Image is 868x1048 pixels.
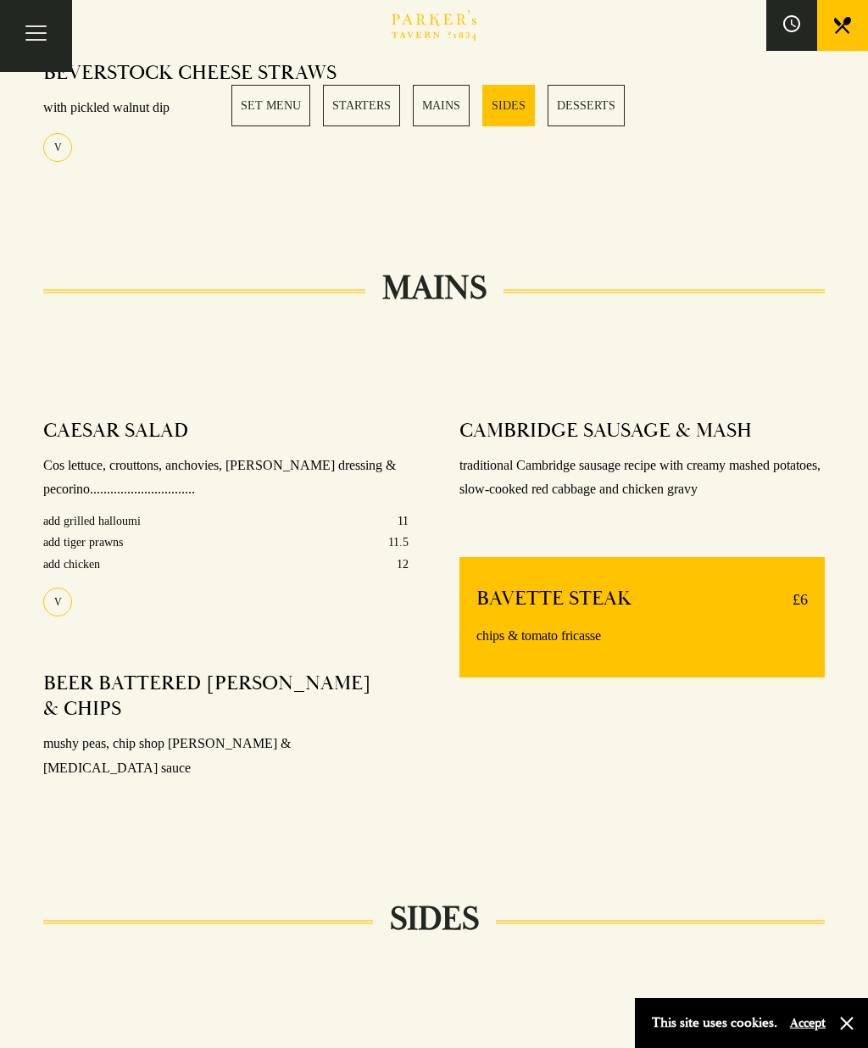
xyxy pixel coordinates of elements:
p: £6 [776,586,808,613]
h4: CAMBRIDGE SAUSAGE & MASH [459,418,752,443]
p: add tiger prawns [43,532,123,553]
p: traditional Cambridge sausage recipe with creamy mashed potatoes, slow-cooked red cabbage and chi... [459,454,825,503]
a: 1 / 5 [231,85,310,126]
p: This site uses cookies. [652,1011,777,1035]
p: Cos lettuce, crouttons, anchovies, [PERSON_NAME] dressing & pecorino............................... [43,454,409,503]
h4: BEER BATTERED [PERSON_NAME] & CHIPS [43,671,392,722]
div: V [43,588,72,616]
a: 5 / 5 [548,85,625,126]
button: Close and accept [838,1015,855,1032]
p: 12 [397,554,409,575]
p: 11 [398,510,409,532]
button: Accept [790,1015,826,1031]
p: chips & tomato fricasse [476,624,808,649]
p: add chicken [43,554,100,575]
h2: SIDES [373,899,496,939]
a: 3 / 5 [413,85,470,126]
p: mushy peas, chip shop [PERSON_NAME] & [MEDICAL_DATA] sauce [43,732,409,781]
a: 2 / 5 [323,85,400,126]
h4: BAVETTE STEAK [476,586,632,613]
h4: CAESAR SALAD [43,418,188,443]
p: 11.5 [388,532,409,553]
a: 4 / 5 [482,85,535,126]
h2: MAINS [365,268,504,309]
p: add grilled halloumi [43,510,141,532]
